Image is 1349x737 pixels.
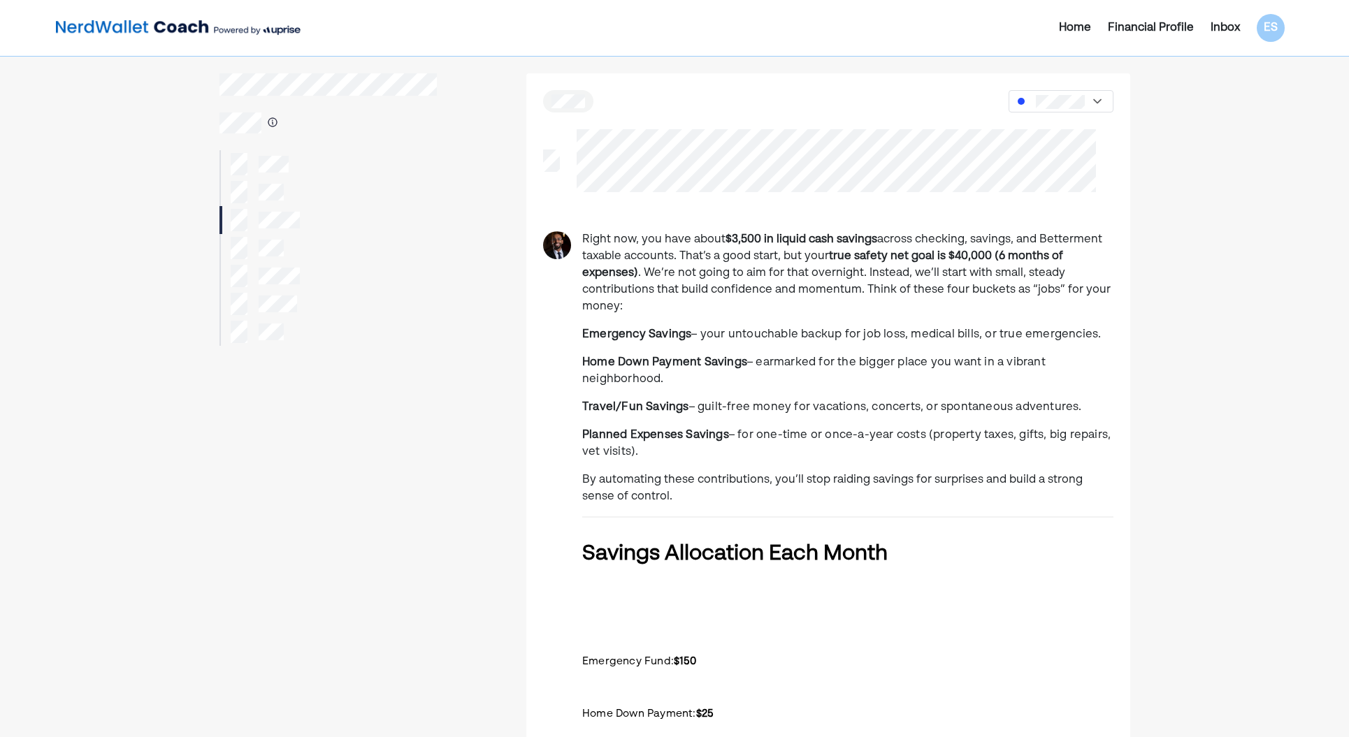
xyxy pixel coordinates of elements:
[582,402,689,413] strong: Travel/Fun Savings
[1108,20,1194,36] div: Financial Profile
[726,234,877,245] strong: $3,500 in liquid cash savings
[582,430,729,441] strong: Planned Expenses Savings
[691,329,1101,340] span: – your untouchable backup for job loss, medical bills, or true emergencies.
[674,656,696,666] strong: $150
[696,708,714,719] strong: $25
[582,656,674,666] span: Emergency Fund:
[582,231,1113,315] p: Right now, you have about across checking, savings, and Betterment taxable accounts. That’s a goo...
[582,357,747,368] strong: Home Down Payment Savings
[1211,20,1240,36] div: Inbox
[689,402,1082,413] span: – guilt-free money for vacations, concerts, or spontaneous adventures.
[582,543,888,564] strong: Savings Allocation Each Month
[582,708,696,719] span: Home Down Payment:
[1257,14,1285,42] div: ES
[1059,20,1091,36] div: Home
[582,329,691,340] strong: Emergency Savings
[582,357,1046,385] span: – earmarked for the bigger place you want in a vibrant neighborhood.
[582,430,1111,458] span: – for one-time or once-a-year costs (property taxes, gifts, big repairs, vet visits).
[582,472,1113,505] p: By automating these contributions, you’ll stop raiding savings for surprises and build a strong s...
